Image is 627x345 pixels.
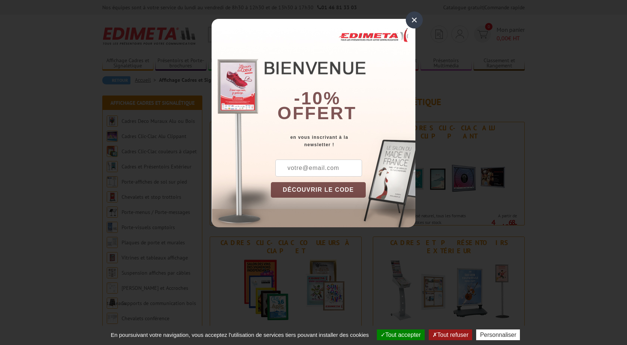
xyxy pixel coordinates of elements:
button: Personnaliser (fenêtre modale) [476,329,520,340]
button: Tout accepter [377,329,425,340]
span: En poursuivant votre navigation, vous acceptez l'utilisation de services tiers pouvant installer ... [107,332,373,338]
div: × [406,11,423,29]
input: votre@email.com [275,160,362,177]
font: offert [278,103,357,123]
button: Tout refuser [429,329,472,340]
button: DÉCOUVRIR LE CODE [271,182,366,198]
div: en vous inscrivant à la newsletter ! [271,134,415,148]
b: -10% [294,88,341,108]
